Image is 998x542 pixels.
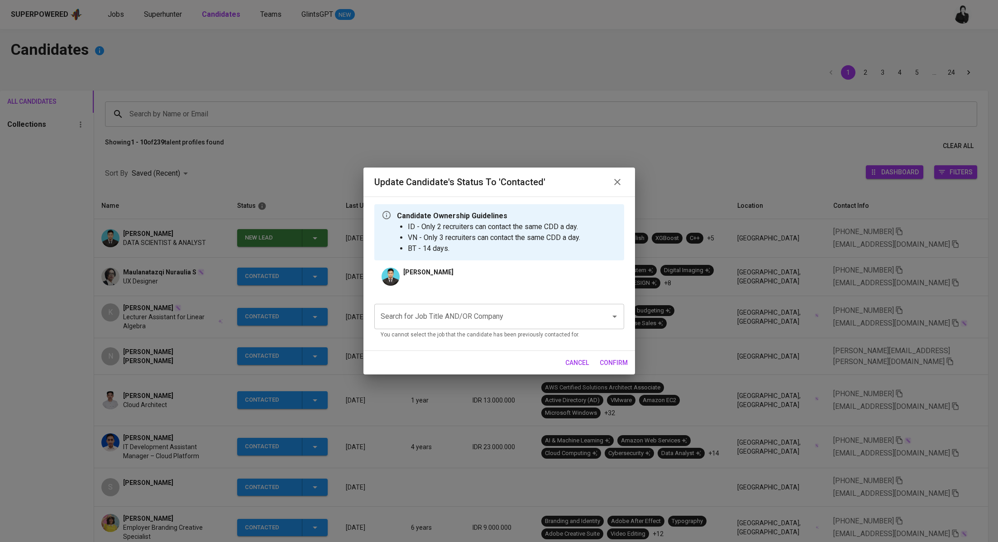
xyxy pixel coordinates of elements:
li: ID - Only 2 recruiters can contact the same CDD a day. [408,221,580,232]
img: f0c21edb0162b86acbcddcfe007adea0.jpg [382,268,400,286]
li: VN - Only 3 recruiters can contact the same CDD a day. [408,232,580,243]
p: [PERSON_NAME] [403,268,454,277]
button: cancel [562,355,592,371]
p: You cannot select the job that the candidate has been previously contacted for. [381,331,618,340]
h6: Update Candidate's Status to 'Contacted' [374,175,545,189]
span: confirm [600,357,628,369]
button: confirm [596,355,631,371]
p: Candidate Ownership Guidelines [397,211,580,221]
button: Open [608,310,621,323]
li: BT - 14 days. [408,243,580,254]
span: cancel [565,357,589,369]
